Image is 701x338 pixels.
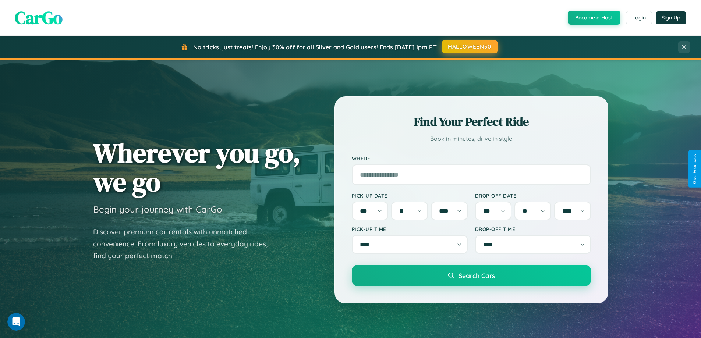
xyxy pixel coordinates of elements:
[352,114,591,130] h2: Find Your Perfect Ride
[193,43,438,51] span: No tricks, just treats! Enjoy 30% off for all Silver and Gold users! Ends [DATE] 1pm PT.
[352,155,591,161] label: Where
[626,11,652,24] button: Login
[93,138,301,196] h1: Wherever you go, we go
[15,6,63,30] span: CarGo
[93,226,277,262] p: Discover premium car rentals with unmatched convenience. From luxury vehicles to everyday rides, ...
[352,134,591,144] p: Book in minutes, drive in style
[656,11,686,24] button: Sign Up
[692,154,697,184] div: Give Feedback
[352,192,468,199] label: Pick-up Date
[352,265,591,286] button: Search Cars
[442,40,498,53] button: HALLOWEEN30
[459,271,495,280] span: Search Cars
[352,226,468,232] label: Pick-up Time
[475,192,591,199] label: Drop-off Date
[7,313,25,331] iframe: Intercom live chat
[568,11,620,25] button: Become a Host
[93,204,222,215] h3: Begin your journey with CarGo
[475,226,591,232] label: Drop-off Time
